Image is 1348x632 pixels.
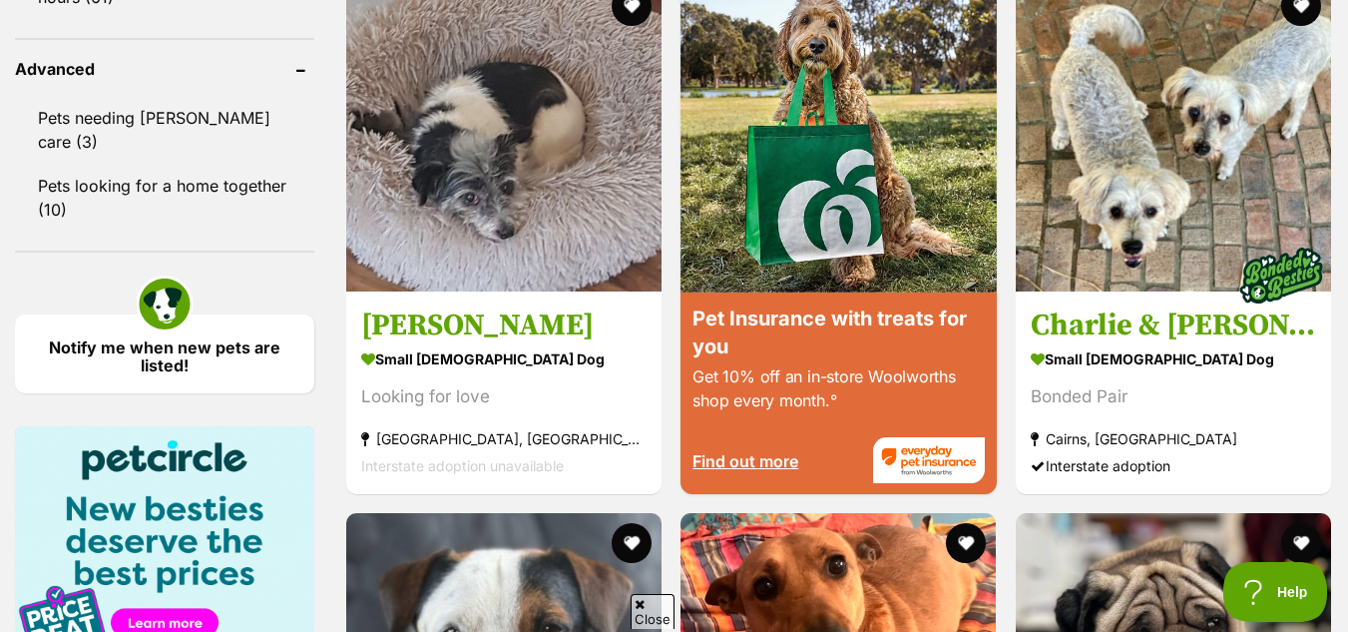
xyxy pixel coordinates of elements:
[1031,383,1316,410] div: Bonded Pair
[1016,292,1331,494] a: Charlie & [PERSON_NAME] small [DEMOGRAPHIC_DATA] Dog Bonded Pair Cairns, [GEOGRAPHIC_DATA] Inters...
[15,60,314,78] header: Advanced
[1031,307,1316,344] h3: Charlie & [PERSON_NAME]
[15,315,314,393] a: Notify me when new pets are listed!
[631,594,674,629] span: Close
[1031,425,1316,452] strong: Cairns, [GEOGRAPHIC_DATA]
[361,383,647,410] div: Looking for love
[346,292,662,494] a: [PERSON_NAME] small [DEMOGRAPHIC_DATA] Dog Looking for love [GEOGRAPHIC_DATA], [GEOGRAPHIC_DATA] ...
[15,97,314,163] a: Pets needing [PERSON_NAME] care (3)
[1281,523,1321,563] button: favourite
[947,523,987,563] button: favourite
[1031,344,1316,373] strong: small [DEMOGRAPHIC_DATA] Dog
[15,165,314,231] a: Pets looking for a home together (10)
[361,344,647,373] strong: small [DEMOGRAPHIC_DATA] Dog
[361,457,564,474] span: Interstate adoption unavailable
[361,307,647,344] h3: [PERSON_NAME]
[1223,562,1328,622] iframe: Help Scout Beacon - Open
[361,425,647,452] strong: [GEOGRAPHIC_DATA], [GEOGRAPHIC_DATA]
[612,523,652,563] button: favourite
[1231,226,1331,325] img: bonded besties
[1031,452,1316,479] div: Interstate adoption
